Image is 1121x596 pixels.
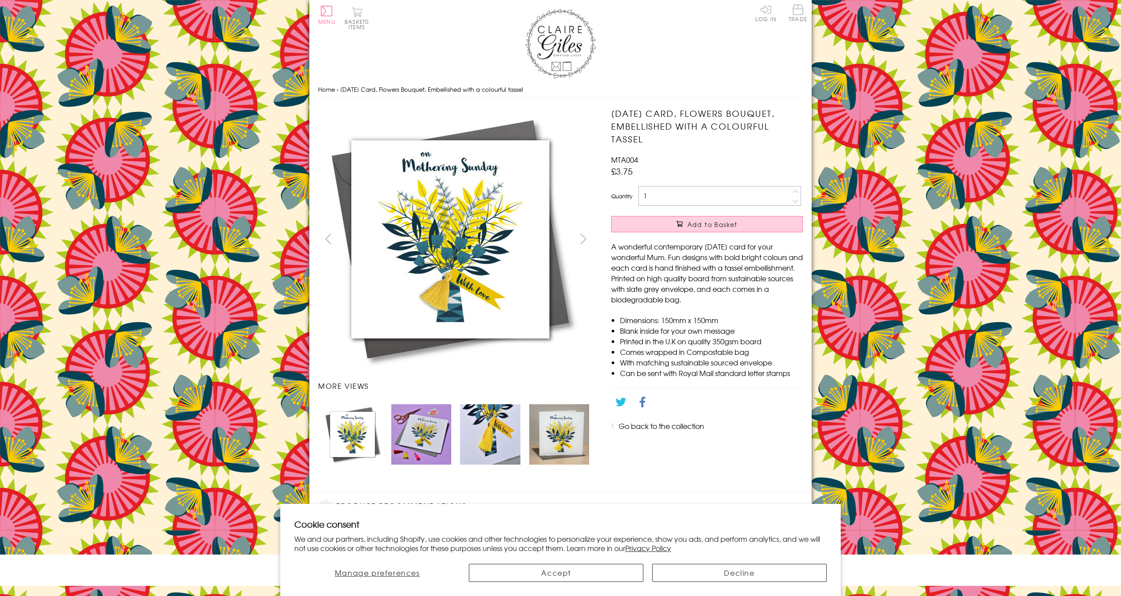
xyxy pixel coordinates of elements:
button: Manage preferences [294,564,460,582]
li: Can be sent with Royal Mail standard letter stamps [620,368,803,378]
span: Trade [789,4,807,22]
button: Menu [318,6,335,24]
a: Log In [755,4,776,22]
button: next [574,229,594,249]
nav: breadcrumbs [318,81,803,99]
h2: Product recommendations [318,500,803,514]
li: Comes wrapped in Compostable bag [620,346,803,357]
span: › [337,85,338,93]
img: Mother's Day Card, Flowers Bouquet, Embellished with a colourful tassel [460,404,520,464]
button: Add to Basket [611,216,803,232]
span: £3.75 [611,165,633,177]
button: Decline [652,564,827,582]
button: Accept [469,564,643,582]
img: Mother's Day Card, Flowers Bouquet, Embellished with a colourful tassel [391,404,451,464]
li: Carousel Page 4 [525,400,594,469]
img: Mother's Day Card, Flowers Bouquet, Embellished with a colourful tassel [323,404,382,464]
span: [DATE] Card, Flowers Bouquet, Embellished with a colourful tassel [340,85,523,93]
p: A wonderful contemporary [DATE] card for your wonderful Mum. Fun designs with bold bright colours... [611,241,803,305]
img: Mother's Day Card, Flowers Bouquet, Embellished with a colourful tassel [318,107,583,372]
img: Mother's Day Card, Flowers Bouquet, Embellished with a colourful tassel [529,404,589,464]
li: Carousel Page 2 [387,400,456,469]
li: With matching sustainable sourced envelope [620,357,803,368]
p: We and our partners, including Shopify, use cookies and other technologies to personalize your ex... [294,534,827,553]
span: Menu [318,18,335,26]
h2: Cookie consent [294,518,827,530]
span: 0 items [349,18,369,31]
a: Go back to the collection [619,421,704,431]
label: Quantity [611,192,632,200]
li: Carousel Page 3 [456,400,524,469]
span: Manage preferences [335,567,420,578]
a: Trade [789,4,807,23]
h1: [DATE] Card, Flowers Bouquet, Embellished with a colourful tassel [611,107,803,145]
li: Carousel Page 1 (Current Slide) [318,400,387,469]
img: Mother's Day Card, Flowers Bouquet, Embellished with a colourful tassel [594,107,858,372]
li: Printed in the U.K on quality 350gsm board [620,336,803,346]
h3: More views [318,380,594,391]
li: Dimensions: 150mm x 150mm [620,315,803,325]
span: MTA004 [611,154,638,165]
button: Basket0 items [345,7,369,30]
button: prev [318,229,338,249]
img: Claire Giles Greetings Cards [525,9,596,78]
ul: Carousel Pagination [318,400,594,469]
a: Home [318,85,335,93]
span: Add to Basket [687,220,738,229]
li: Blank inside for your own message [620,325,803,336]
a: Privacy Policy [625,543,671,553]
